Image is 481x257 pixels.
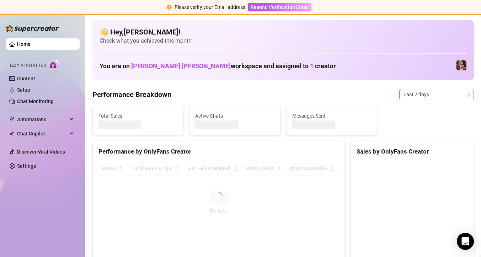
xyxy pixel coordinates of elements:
[215,192,222,199] span: loading
[195,112,274,120] span: Active Chats
[292,112,371,120] span: Messages Sent
[100,37,467,45] span: Check what you achieved this month
[167,5,172,10] span: exclamation-circle
[17,98,54,104] a: Chat Monitoring
[10,62,46,69] span: Izzy AI Chatter
[457,233,474,250] div: Open Intercom Messenger
[456,60,466,70] img: Demi
[17,163,36,169] a: Settings
[49,59,60,70] img: AI Chatter
[131,62,231,70] span: [PERSON_NAME] [PERSON_NAME]
[357,147,468,156] div: Sales by OnlyFans Creator
[17,41,31,47] a: Home
[100,62,336,70] h1: You are on workspace and assigned to creator
[310,62,314,70] span: 1
[403,89,470,100] span: Last 7 days
[466,92,470,97] span: calendar
[9,117,15,122] span: thunderbolt
[6,25,59,32] img: logo-BBDzfeDw.svg
[98,112,177,120] span: Total Sales
[17,87,30,93] a: Setup
[98,147,339,156] div: Performance by OnlyFans Creator
[251,4,309,10] span: Resend Verification Email
[248,3,311,11] button: Resend Verification Email
[9,131,14,136] img: Chat Copilot
[17,76,35,81] a: Content
[17,114,68,125] span: Automations
[17,149,65,155] a: Discover Viral Videos
[100,27,467,37] h4: 👋 Hey, [PERSON_NAME] !
[92,90,171,100] h4: Performance Breakdown
[175,3,245,11] div: Please verify your Email address
[17,128,68,139] span: Chat Copilot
